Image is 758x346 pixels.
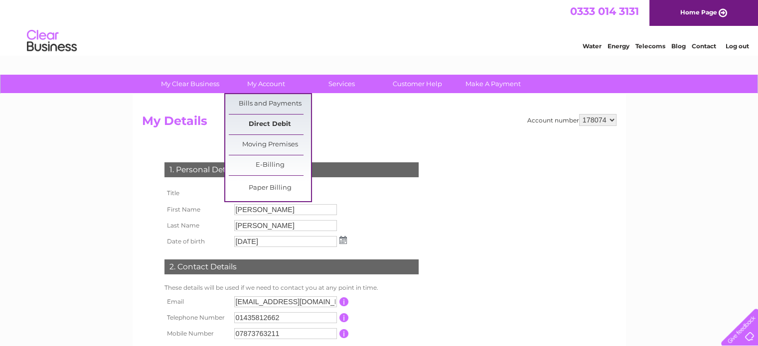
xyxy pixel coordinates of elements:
[339,313,349,322] input: Information
[339,236,347,244] img: ...
[149,75,231,93] a: My Clear Business
[635,42,665,50] a: Telecoms
[162,310,232,326] th: Telephone Number
[142,114,616,133] h2: My Details
[339,329,349,338] input: Information
[339,297,349,306] input: Information
[229,135,311,155] a: Moving Premises
[229,178,311,198] a: Paper Billing
[162,282,421,294] td: These details will be used if we need to contact you at any point in time.
[162,326,232,342] th: Mobile Number
[671,42,686,50] a: Blog
[164,162,419,177] div: 1. Personal Details
[725,42,749,50] a: Log out
[229,94,311,114] a: Bills and Payments
[162,185,232,202] th: Title
[162,218,232,233] th: Last Name
[229,115,311,134] a: Direct Debit
[225,75,307,93] a: My Account
[162,202,232,218] th: First Name
[376,75,458,93] a: Customer Help
[229,155,311,175] a: E-Billing
[527,114,616,126] div: Account number
[162,233,232,249] th: Date of birth
[144,5,615,48] div: Clear Business is a trading name of Verastar Limited (registered in [GEOGRAPHIC_DATA] No. 3667643...
[164,259,419,274] div: 2. Contact Details
[583,42,602,50] a: Water
[570,5,639,17] a: 0333 014 3131
[301,75,383,93] a: Services
[26,26,77,56] img: logo.png
[692,42,716,50] a: Contact
[162,294,232,310] th: Email
[452,75,534,93] a: Make A Payment
[607,42,629,50] a: Energy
